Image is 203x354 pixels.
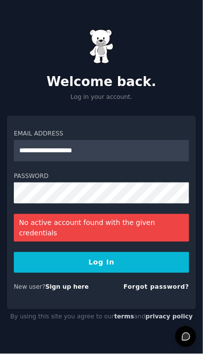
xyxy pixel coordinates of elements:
label: Email Address [14,130,189,138]
a: terms [114,313,134,320]
a: Sign up here [45,284,89,291]
div: No active account found with the given credentials [14,214,189,242]
img: Gummy Bear [89,29,114,64]
button: Log In [14,252,189,273]
span: New user? [14,284,45,291]
a: privacy policy [146,313,193,320]
label: Password [14,172,189,181]
a: Forgot password? [123,284,189,291]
